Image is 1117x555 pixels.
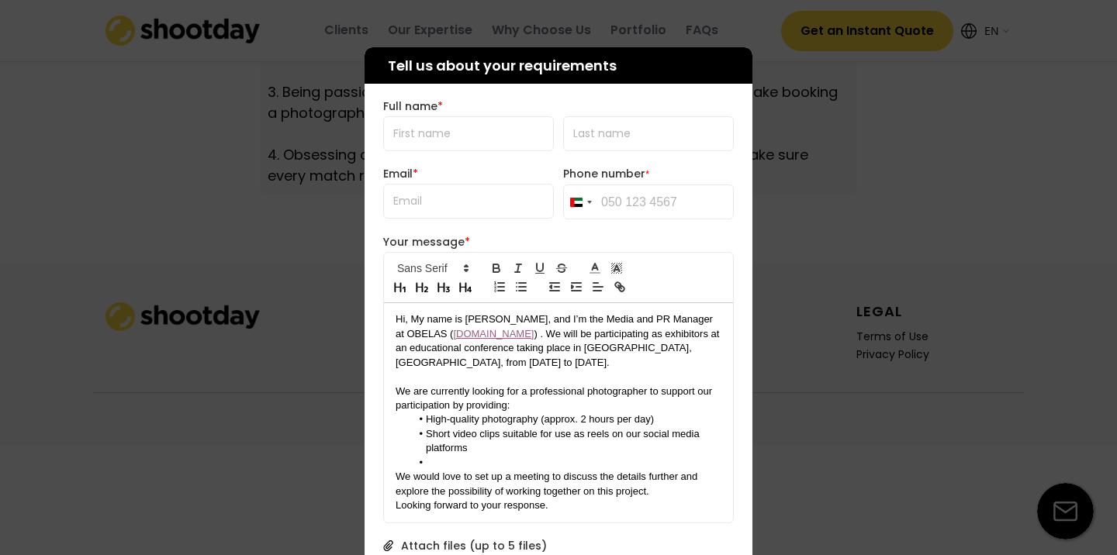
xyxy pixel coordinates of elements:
[383,99,734,113] div: Full name
[587,277,609,296] span: Text alignment
[396,312,721,370] p: Hi, My name is [PERSON_NAME], and I’m the Media and PR Manager at OBELAS ( ) . We will be partici...
[606,259,628,277] span: Highlight color
[396,498,721,512] p: Looking forward to your response.
[383,116,554,151] input: First name
[396,384,721,413] p: We are currently looking for a professional photographer to support our participation by providing:
[453,328,534,340] a: [DOMAIN_NAME]
[390,259,474,277] span: Font
[563,167,734,181] div: Phone number
[383,540,393,551] img: Icon%20metro-attachment.svg
[584,259,606,277] span: Font color
[383,235,734,249] div: Your message
[383,167,546,181] div: Email
[365,47,752,84] div: Tell us about your requirements
[564,185,597,219] button: Selected country
[396,470,721,498] p: We would love to set up a meeting to discuss the details further and explore the possibility of w...
[383,184,554,219] input: Email
[563,116,734,151] input: Last name
[411,412,722,426] li: High-quality photography (approx. 2 hours per day)
[401,539,547,553] div: Attach files (up to 5 files)
[563,184,734,219] input: 050 123 4567
[411,427,722,456] li: Short video clips suitable for use as reels on our social media platforms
